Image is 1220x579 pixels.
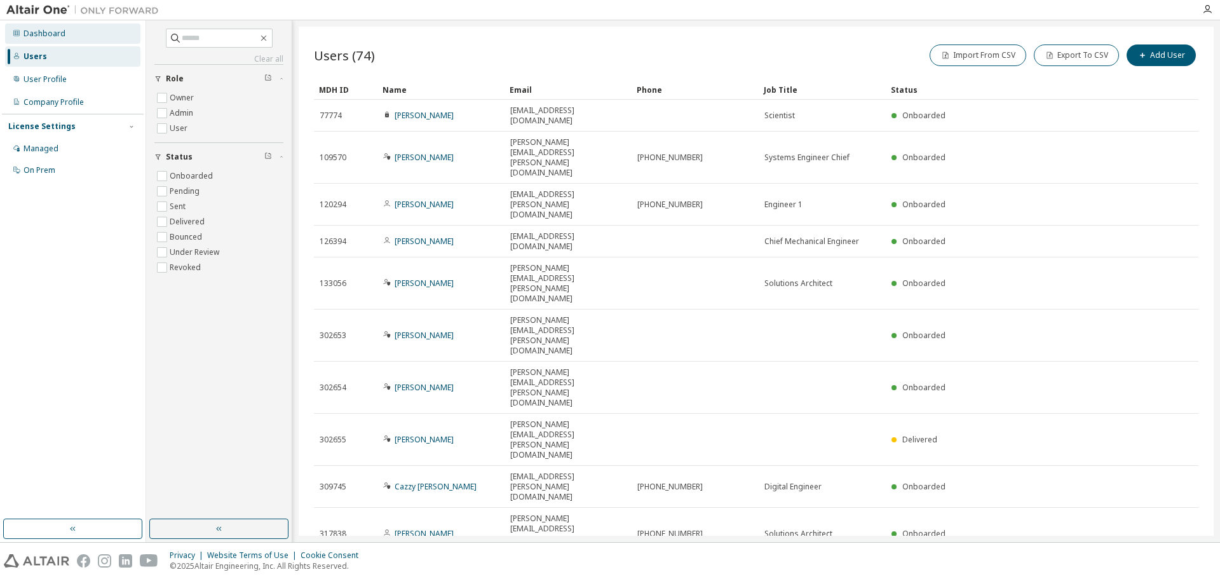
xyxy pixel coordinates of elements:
[170,260,203,275] label: Revoked
[170,121,190,136] label: User
[24,51,47,62] div: Users
[264,152,272,162] span: Clear filter
[77,554,90,568] img: facebook.svg
[510,367,626,408] span: [PERSON_NAME][EMAIL_ADDRESS][PERSON_NAME][DOMAIN_NAME]
[320,529,346,539] span: 317838
[930,44,1026,66] button: Import From CSV
[395,382,454,393] a: [PERSON_NAME]
[170,561,366,571] p: © 2025 Altair Engineering, Inc. All Rights Reserved.
[764,236,859,247] span: Chief Mechanical Engineer
[395,330,454,341] a: [PERSON_NAME]
[154,143,283,171] button: Status
[170,550,207,561] div: Privacy
[395,481,477,492] a: Cazzy [PERSON_NAME]
[395,278,454,289] a: [PERSON_NAME]
[320,383,346,393] span: 302654
[170,90,196,106] label: Owner
[764,278,832,289] span: Solutions Architect
[1034,44,1119,66] button: Export To CSV
[154,54,283,64] a: Clear all
[764,200,803,210] span: Engineer 1
[395,236,454,247] a: [PERSON_NAME]
[320,111,342,121] span: 77774
[510,514,626,554] span: [PERSON_NAME][EMAIL_ADDRESS][PERSON_NAME][DOMAIN_NAME]
[510,106,626,126] span: [EMAIL_ADDRESS][DOMAIN_NAME]
[320,330,346,341] span: 302653
[166,74,184,84] span: Role
[24,97,84,107] div: Company Profile
[395,152,454,163] a: [PERSON_NAME]
[395,199,454,210] a: [PERSON_NAME]
[902,199,945,210] span: Onboarded
[637,482,703,492] span: [PHONE_NUMBER]
[637,529,703,539] span: [PHONE_NUMBER]
[395,434,454,445] a: [PERSON_NAME]
[170,106,196,121] label: Admin
[764,482,822,492] span: Digital Engineer
[510,231,626,252] span: [EMAIL_ADDRESS][DOMAIN_NAME]
[6,4,165,17] img: Altair One
[510,472,626,502] span: [EMAIL_ADDRESS][PERSON_NAME][DOMAIN_NAME]
[320,153,346,163] span: 109570
[119,554,132,568] img: linkedin.svg
[154,65,283,93] button: Role
[764,529,832,539] span: Solutions Architect
[637,200,703,210] span: [PHONE_NUMBER]
[24,144,58,154] div: Managed
[319,79,372,100] div: MDH ID
[902,434,937,445] span: Delivered
[902,278,945,289] span: Onboarded
[902,481,945,492] span: Onboarded
[395,110,454,121] a: [PERSON_NAME]
[264,74,272,84] span: Clear filter
[320,482,346,492] span: 309745
[24,165,55,175] div: On Prem
[510,79,627,100] div: Email
[902,382,945,393] span: Onboarded
[24,29,65,39] div: Dashboard
[902,528,945,539] span: Onboarded
[170,199,188,214] label: Sent
[4,554,69,568] img: altair_logo.svg
[395,528,454,539] a: [PERSON_NAME]
[170,229,205,245] label: Bounced
[320,200,346,210] span: 120294
[383,79,499,100] div: Name
[301,550,366,561] div: Cookie Consent
[510,137,626,178] span: [PERSON_NAME][EMAIL_ADDRESS][PERSON_NAME][DOMAIN_NAME]
[637,79,754,100] div: Phone
[170,214,207,229] label: Delivered
[320,236,346,247] span: 126394
[320,278,346,289] span: 133056
[902,330,945,341] span: Onboarded
[170,245,222,260] label: Under Review
[207,550,301,561] div: Website Terms of Use
[510,419,626,460] span: [PERSON_NAME][EMAIL_ADDRESS][PERSON_NAME][DOMAIN_NAME]
[764,153,850,163] span: Systems Engineer Chief
[320,435,346,445] span: 302655
[1127,44,1196,66] button: Add User
[902,236,945,247] span: Onboarded
[314,46,375,64] span: Users (74)
[764,111,795,121] span: Scientist
[166,152,193,162] span: Status
[24,74,67,85] div: User Profile
[140,554,158,568] img: youtube.svg
[902,152,945,163] span: Onboarded
[637,153,703,163] span: [PHONE_NUMBER]
[891,79,1132,100] div: Status
[510,315,626,356] span: [PERSON_NAME][EMAIL_ADDRESS][PERSON_NAME][DOMAIN_NAME]
[170,168,215,184] label: Onboarded
[170,184,202,199] label: Pending
[764,79,881,100] div: Job Title
[98,554,111,568] img: instagram.svg
[8,121,76,132] div: License Settings
[510,189,626,220] span: [EMAIL_ADDRESS][PERSON_NAME][DOMAIN_NAME]
[510,263,626,304] span: [PERSON_NAME][EMAIL_ADDRESS][PERSON_NAME][DOMAIN_NAME]
[902,110,945,121] span: Onboarded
